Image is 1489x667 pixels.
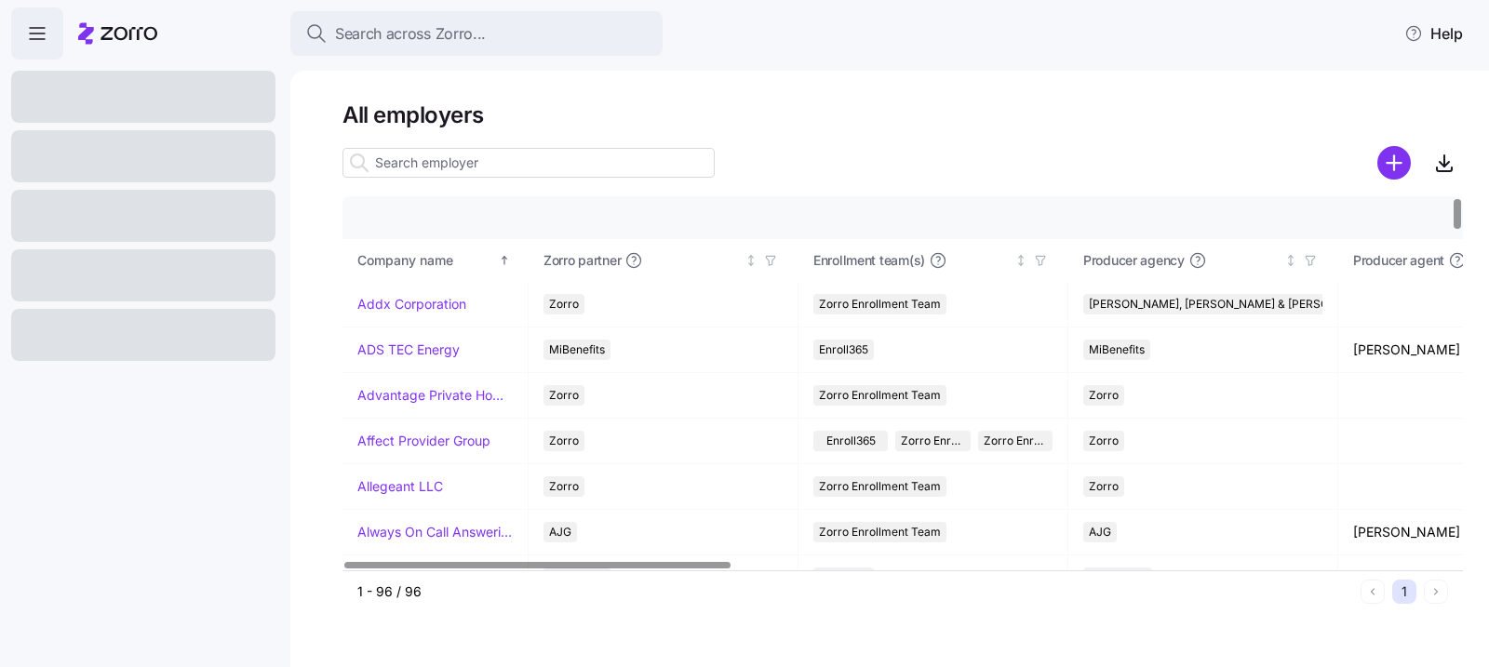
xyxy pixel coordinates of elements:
[357,432,490,450] a: Affect Provider Group
[819,476,941,497] span: Zorro Enrollment Team
[744,254,758,267] div: Not sorted
[798,239,1068,282] th: Enrollment team(s)Not sorted
[549,385,579,406] span: Zorro
[901,431,964,451] span: Zorro Enrollment Team
[549,431,579,451] span: Zorro
[1089,431,1119,451] span: Zorro
[984,431,1047,451] span: Zorro Enrollment Experts
[1083,251,1185,270] span: Producer agency
[357,386,513,405] a: Advantage Private Home Care
[813,251,925,270] span: Enrollment team(s)
[335,22,486,46] span: Search across Zorro...
[826,431,876,451] span: Enroll365
[1392,580,1416,604] button: 1
[1424,580,1448,604] button: Next page
[290,11,663,56] button: Search across Zorro...
[529,239,798,282] th: Zorro partnerNot sorted
[1014,254,1027,267] div: Not sorted
[819,522,941,542] span: Zorro Enrollment Team
[1089,340,1145,360] span: MiBenefits
[1068,239,1338,282] th: Producer agencyNot sorted
[357,295,466,313] a: Addx Corporation
[549,476,579,497] span: Zorro
[1404,22,1463,45] span: Help
[1284,254,1297,267] div: Not sorted
[543,251,621,270] span: Zorro partner
[819,385,941,406] span: Zorro Enrollment Team
[357,340,460,359] a: ADS TEC Energy
[357,568,493,587] a: American Salon Group
[1377,146,1411,180] svg: add icon
[1089,476,1119,497] span: Zorro
[342,100,1463,129] h1: All employers
[549,294,579,314] span: Zorro
[1353,251,1444,270] span: Producer agent
[357,477,443,496] a: Allegeant LLC
[357,250,495,271] div: Company name
[549,340,605,360] span: MiBenefits
[342,239,529,282] th: Company nameSorted ascending
[498,254,511,267] div: Sorted ascending
[1089,522,1111,542] span: AJG
[549,522,571,542] span: AJG
[357,523,513,541] a: Always On Call Answering Service
[1089,385,1119,406] span: Zorro
[1389,15,1478,52] button: Help
[1089,294,1378,314] span: [PERSON_NAME], [PERSON_NAME] & [PERSON_NAME]
[819,294,941,314] span: Zorro Enrollment Team
[342,148,715,178] input: Search employer
[819,340,868,360] span: Enroll365
[1361,580,1385,604] button: Previous page
[357,582,1353,601] div: 1 - 96 / 96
